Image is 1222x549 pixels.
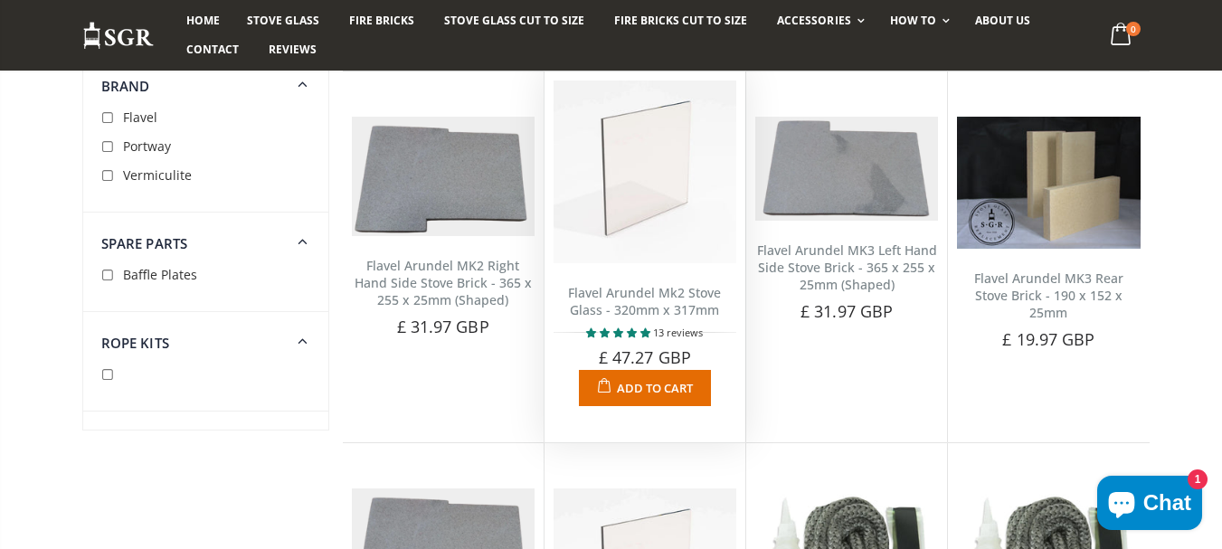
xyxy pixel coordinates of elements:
[336,6,428,35] a: Fire Bricks
[554,80,736,263] img: Flavel Arundel Mk2 Stove Glass
[82,21,155,51] img: Stove Glass Replacement
[186,13,220,28] span: Home
[247,13,319,28] span: Stove Glass
[269,42,317,57] span: Reviews
[123,109,157,126] span: Flavel
[123,166,192,184] span: Vermiculite
[101,77,150,95] span: Brand
[975,13,1030,28] span: About us
[961,6,1044,35] a: About us
[876,6,959,35] a: How To
[1002,328,1094,350] span: £ 19.97 GBP
[599,346,691,368] span: £ 47.27 GBP
[757,241,937,293] a: Flavel Arundel MK3 Left Hand Side Stove Brick - 365 x 255 x 25mm (Shaped)
[1126,22,1141,36] span: 0
[763,6,873,35] a: Accessories
[101,234,188,252] span: Spare Parts
[173,6,233,35] a: Home
[777,13,850,28] span: Accessories
[974,270,1123,321] a: Flavel Arundel MK3 Rear Stove Brick - 190 x 152 x 25mm
[444,13,584,28] span: Stove Glass Cut To Size
[568,284,721,318] a: Flavel Arundel Mk2 Stove Glass - 320mm x 317mm
[397,316,489,337] span: £ 31.97 GBP
[614,13,747,28] span: Fire Bricks Cut To Size
[586,326,653,339] span: 4.92 stars
[352,117,535,237] img: Flavel Arundel MK2 right hand side fire brick
[255,35,330,64] a: Reviews
[957,117,1140,249] img: Flavel Arundel Mk2 rear fire brick
[123,137,171,155] span: Portway
[173,35,252,64] a: Contact
[101,334,169,352] span: Rope Kits
[890,13,936,28] span: How To
[186,42,239,57] span: Contact
[579,370,710,406] button: Add to Cart
[1103,18,1140,53] a: 0
[755,117,938,222] img: Flavel Arundel MK3 side fire brick
[355,257,532,308] a: Flavel Arundel MK2 Right Hand Side Stove Brick - 365 x 255 x 25mm (Shaped)
[1092,476,1208,535] inbox-online-store-chat: Shopify online store chat
[123,266,197,283] span: Baffle Plates
[800,300,893,322] span: £ 31.97 GBP
[601,6,761,35] a: Fire Bricks Cut To Size
[233,6,333,35] a: Stove Glass
[653,326,703,339] span: 13 reviews
[617,380,693,396] span: Add to Cart
[431,6,598,35] a: Stove Glass Cut To Size
[349,13,414,28] span: Fire Bricks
